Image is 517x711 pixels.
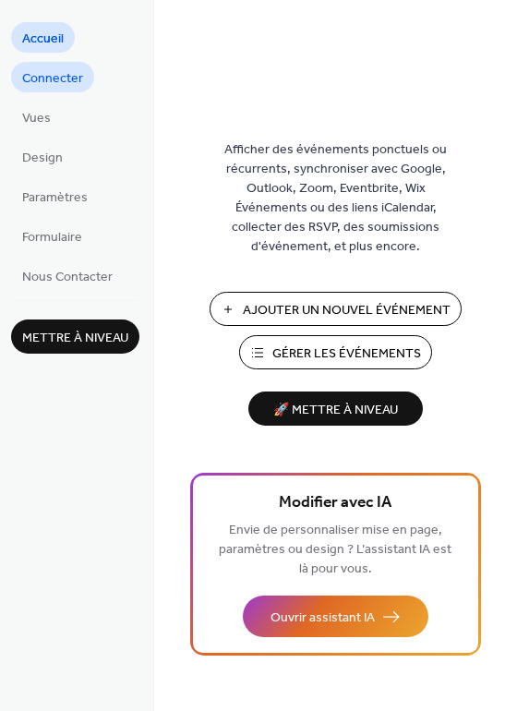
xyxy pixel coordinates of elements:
button: Mettre à niveau [11,319,139,354]
span: Afficher des événements ponctuels ou récurrents, synchroniser avec Google, Outlook, Zoom, Eventbr... [211,140,461,257]
a: Paramètres [11,181,99,211]
span: Ouvrir assistant IA [271,609,375,628]
a: Nous Contacter [11,260,124,291]
span: Nous Contacter [22,268,113,287]
span: Ajouter Un Nouvel Événement [243,301,451,320]
a: Vues [11,102,62,132]
span: Envie de personnaliser mise en page, paramètres ou design ? L’assistant IA est là pour vous. [219,518,451,582]
span: Accueil [22,30,64,49]
button: Ouvrir assistant IA [243,596,428,637]
span: Connecter [22,69,83,89]
span: Gérer les Événements [272,344,421,364]
span: Vues [22,109,51,128]
button: Gérer les Événements [239,335,432,369]
span: 🚀 Mettre à niveau [259,398,412,423]
a: Connecter [11,62,94,92]
button: 🚀 Mettre à niveau [248,392,423,426]
a: Accueil [11,22,75,53]
span: Design [22,149,63,168]
span: Modifier avec IA [279,490,391,516]
span: Mettre à niveau [22,329,128,348]
a: Formulaire [11,221,93,251]
button: Ajouter Un Nouvel Événement [210,292,462,326]
span: Formulaire [22,228,82,247]
span: Paramètres [22,188,88,208]
a: Design [11,141,74,172]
